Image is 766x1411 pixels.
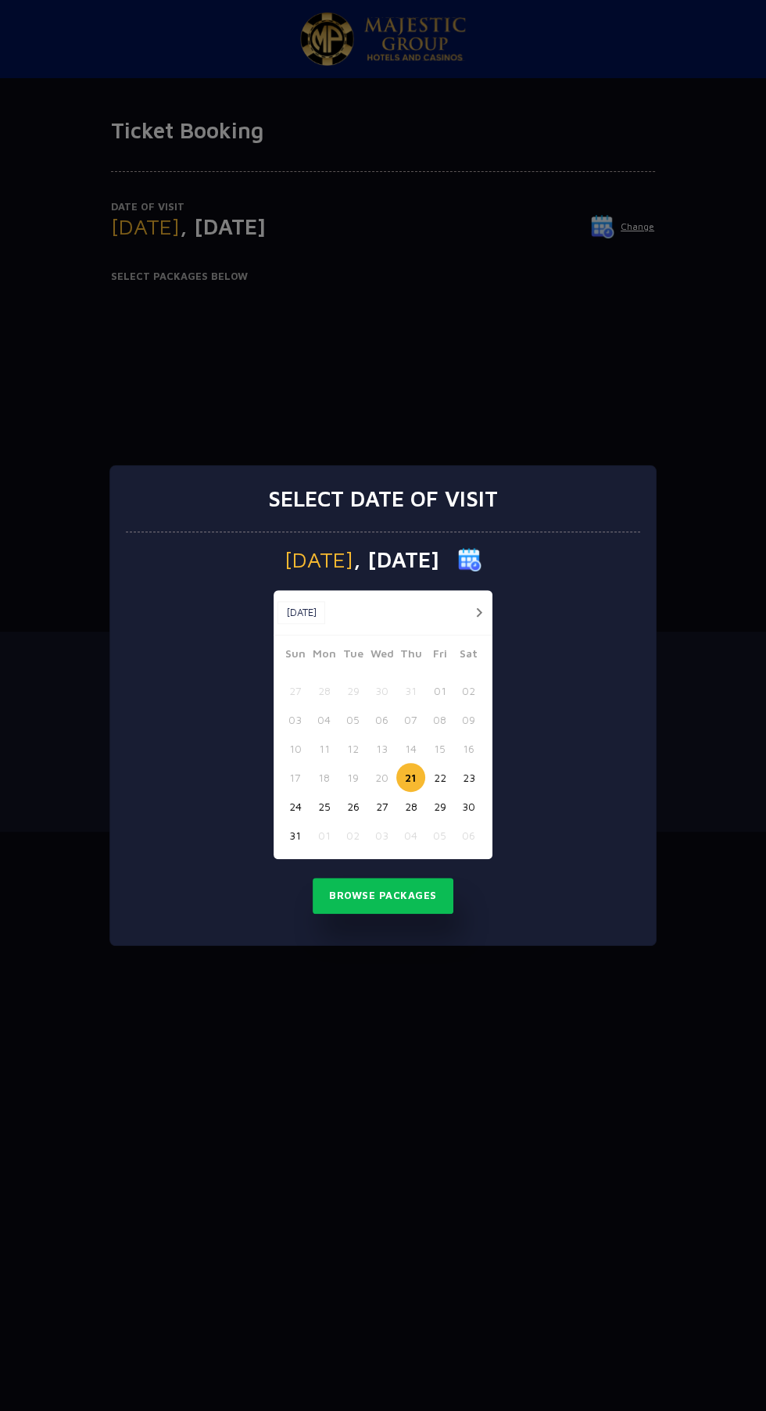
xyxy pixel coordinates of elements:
[454,763,483,792] button: 23
[310,705,338,734] button: 04
[367,645,396,667] span: Wed
[310,734,338,763] button: 11
[281,821,310,850] button: 31
[425,645,454,667] span: Fri
[338,821,367,850] button: 02
[458,548,481,571] img: calender icon
[338,763,367,792] button: 19
[425,734,454,763] button: 15
[425,792,454,821] button: 29
[281,763,310,792] button: 17
[396,676,425,705] button: 31
[310,792,338,821] button: 25
[396,792,425,821] button: 28
[338,792,367,821] button: 26
[367,821,396,850] button: 03
[425,763,454,792] button: 22
[425,705,454,734] button: 08
[285,549,353,571] span: [DATE]
[425,676,454,705] button: 01
[454,792,483,821] button: 30
[396,821,425,850] button: 04
[310,763,338,792] button: 18
[367,705,396,734] button: 06
[396,645,425,667] span: Thu
[338,734,367,763] button: 12
[310,676,338,705] button: 28
[454,705,483,734] button: 09
[425,821,454,850] button: 05
[338,645,367,667] span: Tue
[367,792,396,821] button: 27
[310,645,338,667] span: Mon
[367,763,396,792] button: 20
[338,676,367,705] button: 29
[396,734,425,763] button: 14
[281,734,310,763] button: 10
[396,705,425,734] button: 07
[454,676,483,705] button: 02
[454,645,483,667] span: Sat
[367,734,396,763] button: 13
[281,792,310,821] button: 24
[396,763,425,792] button: 21
[281,676,310,705] button: 27
[310,821,338,850] button: 01
[353,549,439,571] span: , [DATE]
[454,821,483,850] button: 06
[277,601,325,625] button: [DATE]
[454,734,483,763] button: 16
[338,705,367,734] button: 05
[281,705,310,734] button: 03
[268,485,498,512] h3: Select date of visit
[281,645,310,667] span: Sun
[367,676,396,705] button: 30
[313,878,453,914] button: Browse Packages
